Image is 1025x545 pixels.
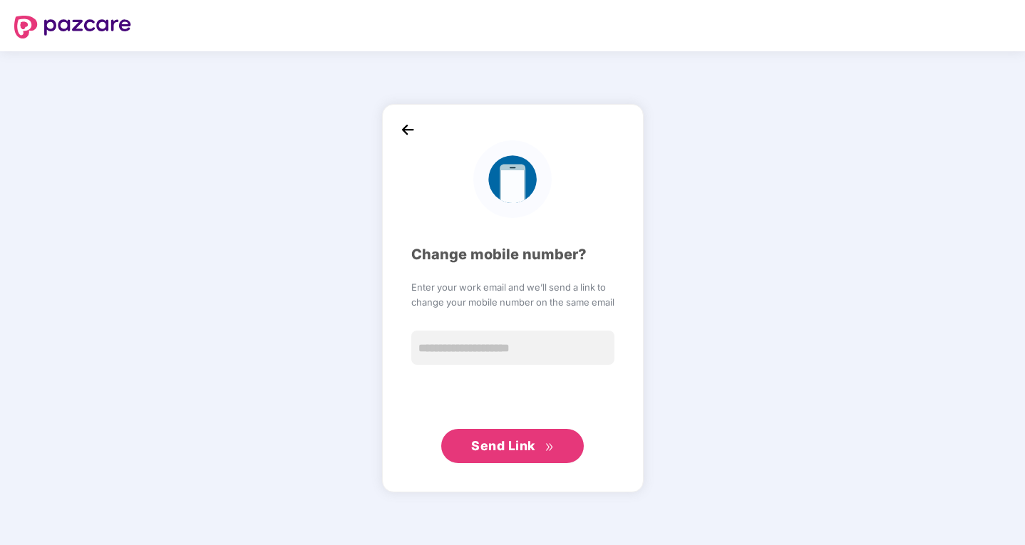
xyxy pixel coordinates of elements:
span: change your mobile number on the same email [411,295,614,309]
button: Send Linkdouble-right [441,429,584,463]
span: Send Link [471,438,535,453]
span: Enter your work email and we’ll send a link to [411,280,614,294]
img: logo [14,16,131,38]
div: Change mobile number? [411,244,614,266]
span: double-right [545,442,554,452]
img: back_icon [397,119,418,140]
img: logo [473,140,551,218]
